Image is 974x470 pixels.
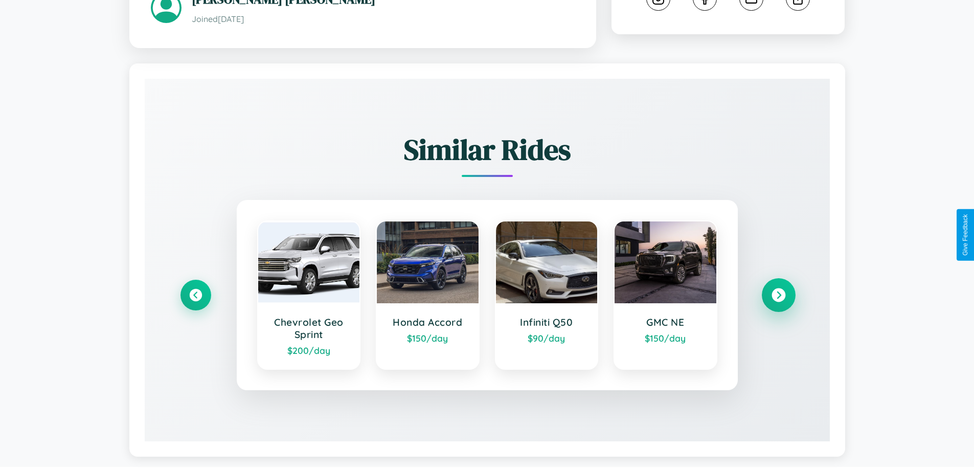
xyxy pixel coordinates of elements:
[962,214,969,256] div: Give Feedback
[180,130,794,169] h2: Similar Rides
[506,332,587,344] div: $ 90 /day
[506,316,587,328] h3: Infiniti Q50
[625,316,706,328] h3: GMC NE
[192,12,575,27] p: Joined [DATE]
[495,220,599,370] a: Infiniti Q50$90/day
[268,345,350,356] div: $ 200 /day
[257,220,361,370] a: Chevrolet Geo Sprint$200/day
[614,220,717,370] a: GMC NE$150/day
[625,332,706,344] div: $ 150 /day
[376,220,480,370] a: Honda Accord$150/day
[268,316,350,341] h3: Chevrolet Geo Sprint
[387,316,468,328] h3: Honda Accord
[387,332,468,344] div: $ 150 /day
